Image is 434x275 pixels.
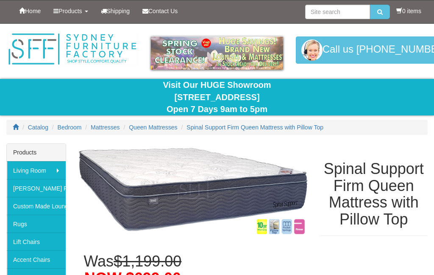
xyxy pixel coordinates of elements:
img: spring-sale.gif [151,36,283,70]
del: $1,199.00 [114,253,181,270]
h1: Spinal Support Firm Queen Mattress with Pillow Top [320,160,428,227]
span: Shipping [107,8,130,14]
div: Products [7,144,66,161]
a: Spinal Support Firm Queen Mattress with Pillow Top [186,124,323,131]
a: Shipping [95,0,136,22]
a: Contact Us [136,0,184,22]
span: Contact Us [148,8,178,14]
a: [PERSON_NAME] Furniture [7,179,66,197]
a: Custom Made Lounges [7,197,66,215]
img: Sydney Furniture Factory [6,32,138,66]
span: Products [58,8,82,14]
a: Lift Chairs [7,233,66,250]
a: Catalog [28,124,48,131]
li: 0 items [396,7,421,15]
a: Accent Chairs [7,250,66,268]
a: Bedroom [58,124,82,131]
a: Mattresses [91,124,120,131]
span: Home [25,8,41,14]
div: Visit Our HUGE Showroom [STREET_ADDRESS] Open 7 Days 9am to 5pm [6,79,428,115]
a: Products [47,0,94,22]
a: Living Room [7,161,66,179]
input: Site search [305,5,370,19]
a: Home [13,0,47,22]
a: Queen Mattresses [129,124,177,131]
a: Rugs [7,215,66,233]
